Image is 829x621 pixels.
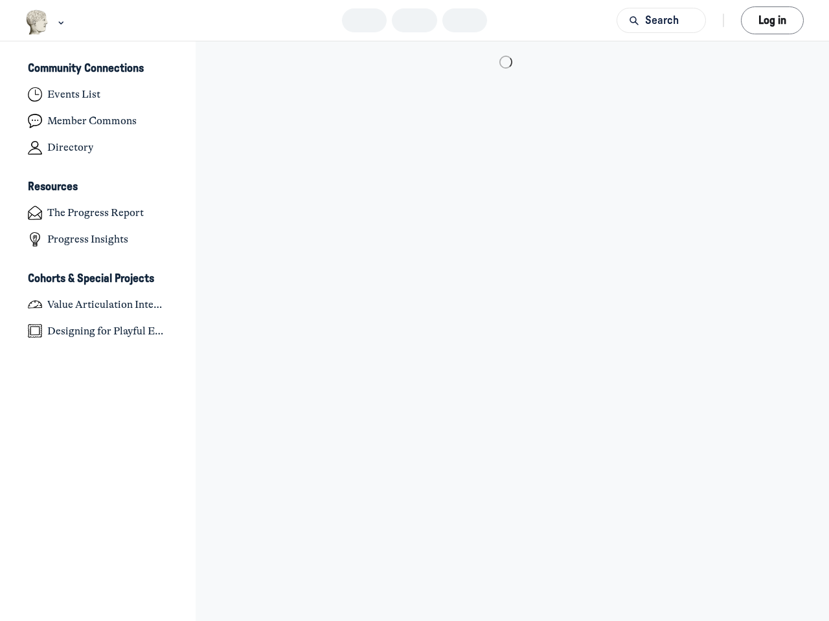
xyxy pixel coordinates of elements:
[17,228,179,252] a: Progress Insights
[47,233,128,246] h4: Progress Insights
[25,8,67,36] button: Museums as Progress logo
[617,8,706,33] button: Search
[17,109,179,133] a: Member Commons
[47,206,144,219] h4: The Progress Report
[47,325,168,338] h4: Designing for Playful Engagement
[47,114,137,127] h4: Member Commons
[25,10,49,35] img: Museums as Progress logo
[741,6,804,34] button: Log in
[47,298,168,311] h4: Value Articulation Intensive (Cultural Leadership Lab)
[182,41,829,82] main: Main Content
[17,58,179,80] button: Community ConnectionsCollapse space
[17,177,179,199] button: ResourcesCollapse space
[47,141,93,154] h4: Directory
[17,201,179,225] a: The Progress Report
[17,292,179,316] a: Value Articulation Intensive (Cultural Leadership Lab)
[28,272,154,286] h3: Cohorts & Special Projects
[28,62,144,76] h3: Community Connections
[28,180,78,194] h3: Resources
[47,88,100,101] h4: Events List
[17,319,179,343] a: Designing for Playful Engagement
[17,268,179,290] button: Cohorts & Special ProjectsCollapse space
[17,83,179,107] a: Events List
[17,136,179,160] a: Directory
